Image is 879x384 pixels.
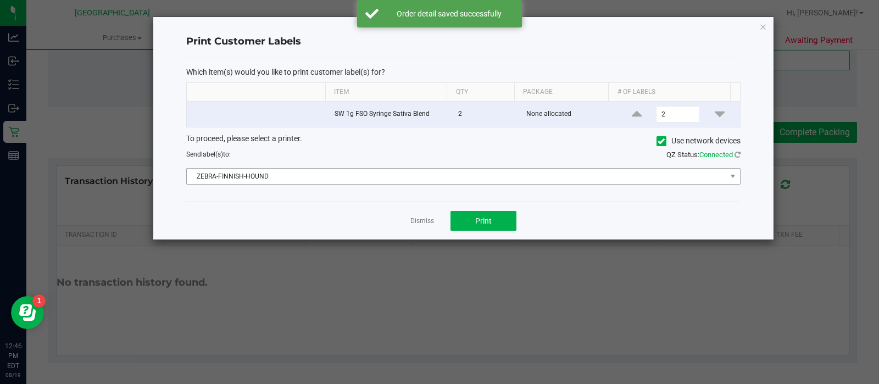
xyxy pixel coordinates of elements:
[608,83,730,102] th: # of labels
[410,216,434,226] a: Dismiss
[186,35,741,49] h4: Print Customer Labels
[447,83,514,102] th: Qty
[699,151,733,159] span: Connected
[657,135,741,147] label: Use network devices
[328,102,452,127] td: SW 1g FSO Syringe Sativa Blend
[325,83,447,102] th: Item
[666,151,741,159] span: QZ Status:
[187,169,726,184] span: ZEBRA-FINNISH-HOUND
[385,8,514,19] div: Order detail saved successfully
[520,102,616,127] td: None allocated
[450,211,516,231] button: Print
[452,102,520,127] td: 2
[186,151,231,158] span: Send to:
[201,151,223,158] span: label(s)
[186,67,741,77] p: Which item(s) would you like to print customer label(s) for?
[178,133,749,149] div: To proceed, please select a printer.
[11,296,44,329] iframe: Resource center
[32,294,46,308] iframe: Resource center unread badge
[514,83,609,102] th: Package
[475,216,492,225] span: Print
